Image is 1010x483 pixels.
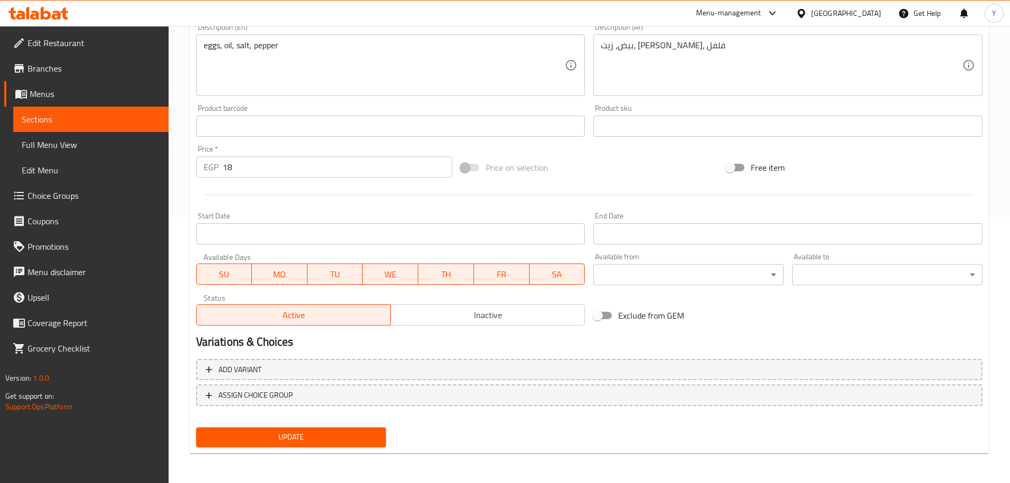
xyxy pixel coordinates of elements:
[223,156,453,178] input: Please enter price
[22,113,160,126] span: Sections
[218,363,261,376] span: Add variant
[4,259,169,285] a: Menu disclaimer
[196,264,252,285] button: SU
[28,291,160,304] span: Upsell
[204,161,218,173] p: EGP
[30,87,160,100] span: Menus
[4,30,169,56] a: Edit Restaurant
[418,264,474,285] button: TH
[474,264,530,285] button: FR
[252,264,308,285] button: MO
[13,157,169,183] a: Edit Menu
[363,264,418,285] button: WE
[196,384,982,406] button: ASSIGN CHOICE GROUP
[618,309,684,322] span: Exclude from GEM
[530,264,585,285] button: SA
[28,215,160,227] span: Coupons
[4,336,169,361] a: Grocery Checklist
[308,264,363,285] button: TU
[478,267,525,282] span: FR
[792,264,982,285] div: ​
[196,304,391,326] button: Active
[196,334,982,350] h2: Variations & Choices
[28,342,160,355] span: Grocery Checklist
[486,161,548,174] span: Price on selection
[395,308,581,323] span: Inactive
[28,240,160,253] span: Promotions
[534,267,581,282] span: SA
[4,285,169,310] a: Upsell
[196,359,982,381] button: Add variant
[13,132,169,157] a: Full Menu View
[696,7,761,20] div: Menu-management
[4,81,169,107] a: Menus
[22,138,160,151] span: Full Menu View
[22,164,160,177] span: Edit Menu
[5,389,54,403] span: Get support on:
[13,107,169,132] a: Sections
[4,234,169,259] a: Promotions
[992,7,996,19] span: Y
[204,40,565,91] textarea: eggs, oil, salt, pepper
[28,37,160,49] span: Edit Restaurant
[201,267,248,282] span: SU
[593,264,784,285] div: ​
[4,183,169,208] a: Choice Groups
[28,317,160,329] span: Coverage Report
[811,7,881,19] div: [GEOGRAPHIC_DATA]
[5,371,31,385] span: Version:
[5,400,73,414] a: Support.OpsPlatform
[601,40,962,91] textarea: بيض، زيت، [PERSON_NAME]، فلفل
[218,389,293,402] span: ASSIGN CHOICE GROUP
[751,161,785,174] span: Free item
[205,431,378,444] span: Update
[33,371,49,385] span: 1.0.0
[256,267,303,282] span: MO
[4,310,169,336] a: Coverage Report
[28,266,160,278] span: Menu disclaimer
[593,116,982,137] input: Please enter product sku
[28,62,160,75] span: Branches
[196,427,387,447] button: Update
[367,267,414,282] span: WE
[423,267,470,282] span: TH
[312,267,359,282] span: TU
[4,208,169,234] a: Coupons
[4,56,169,81] a: Branches
[390,304,585,326] button: Inactive
[196,116,585,137] input: Please enter product barcode
[28,189,160,202] span: Choice Groups
[201,308,387,323] span: Active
